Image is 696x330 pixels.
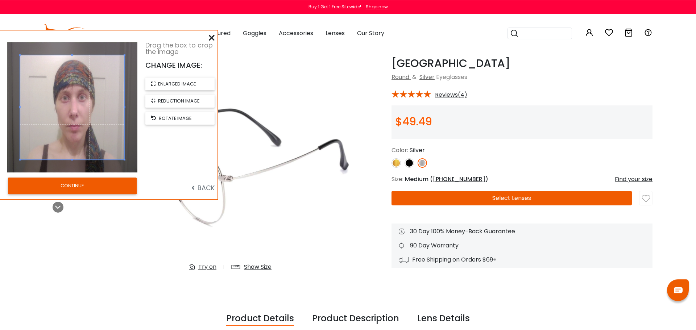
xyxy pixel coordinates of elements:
div: Drag the box to crop the image [145,42,215,55]
button: CONTINUE [8,177,137,194]
a: Shop now [362,4,388,10]
img: abbeglasses.com [43,24,103,42]
span: Size: [391,175,403,183]
div: CHANGE IMAGE: [145,61,215,70]
button: enlarged image [145,78,215,90]
span: [PHONE_NUMBER] [433,175,485,183]
div: Product Description [312,312,399,326]
div: Free Shipping on Orders $69+ [399,255,645,264]
span: Lenses [326,29,345,37]
a: Round [391,73,409,81]
img: Mongolia Silver Titanium Eyeglasses , Lightweight , NosePads Frames from ABBE Glasses [98,57,362,277]
span: Medium ( ) [405,175,488,183]
button: Select Lenses [391,191,632,205]
div: Shop now [366,4,388,10]
span: Eyeglasses [436,73,467,81]
a: Silver [419,73,435,81]
span: rotate image [159,115,191,122]
div: Find your size [615,175,652,184]
span: Silver [410,146,425,154]
img: like [642,195,650,202]
span: enlarged image [158,80,196,87]
span: Color: [391,146,408,154]
div: Show Size [244,263,272,271]
span: Featured [204,29,231,37]
span: Sunglasses [161,29,192,37]
div: 30 Day 100% Money-Back Guarantee [399,227,645,236]
span: Eyeglasses [117,29,149,37]
span: Our Story [357,29,384,37]
span: & [411,73,418,81]
span: reduction image [158,97,199,104]
div: Lens Details [417,312,470,326]
span: BACK [191,183,215,192]
span: Reviews(4) [435,92,467,98]
span: Accessories [279,29,313,37]
h1: [GEOGRAPHIC_DATA] [391,57,652,70]
div: Try on [198,263,216,271]
span: Goggles [243,29,266,37]
button: reduction image [145,95,215,107]
div: Buy 1 Get 1 Free Sitewide! [308,4,361,10]
img: chat [674,287,683,293]
button: rotate image [145,112,215,125]
span: $49.49 [395,114,432,129]
div: 90 Day Warranty [399,241,645,250]
div: Product Details [226,312,294,326]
